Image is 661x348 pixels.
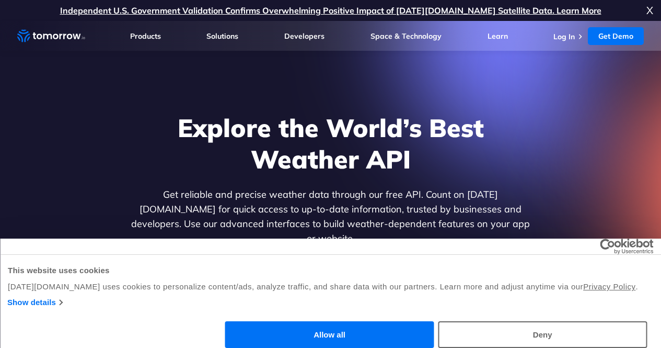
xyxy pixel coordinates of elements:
a: Log In [553,32,575,41]
div: [DATE][DOMAIN_NAME] uses cookies to personalize content/ads, analyze traffic, and share data with... [8,280,653,293]
a: Show details [7,296,62,309]
div: This website uses cookies [8,264,653,277]
a: Get Demo [588,27,644,45]
a: Privacy Policy [583,282,635,291]
h1: Explore the World’s Best Weather API [129,112,532,175]
button: Deny [438,321,647,348]
p: Get reliable and precise weather data through our free API. Count on [DATE][DOMAIN_NAME] for quic... [129,187,532,246]
a: Products [130,31,161,41]
a: Space & Technology [370,31,442,41]
a: Independent U.S. Government Validation Confirms Overwhelming Positive Impact of [DATE][DOMAIN_NAM... [60,5,601,16]
a: Developers [284,31,324,41]
a: Solutions [206,31,238,41]
a: Learn [488,31,508,41]
button: Allow all [225,321,434,348]
a: Home link [17,28,85,44]
a: Usercentrics Cookiebot - opens in a new window [562,239,653,254]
